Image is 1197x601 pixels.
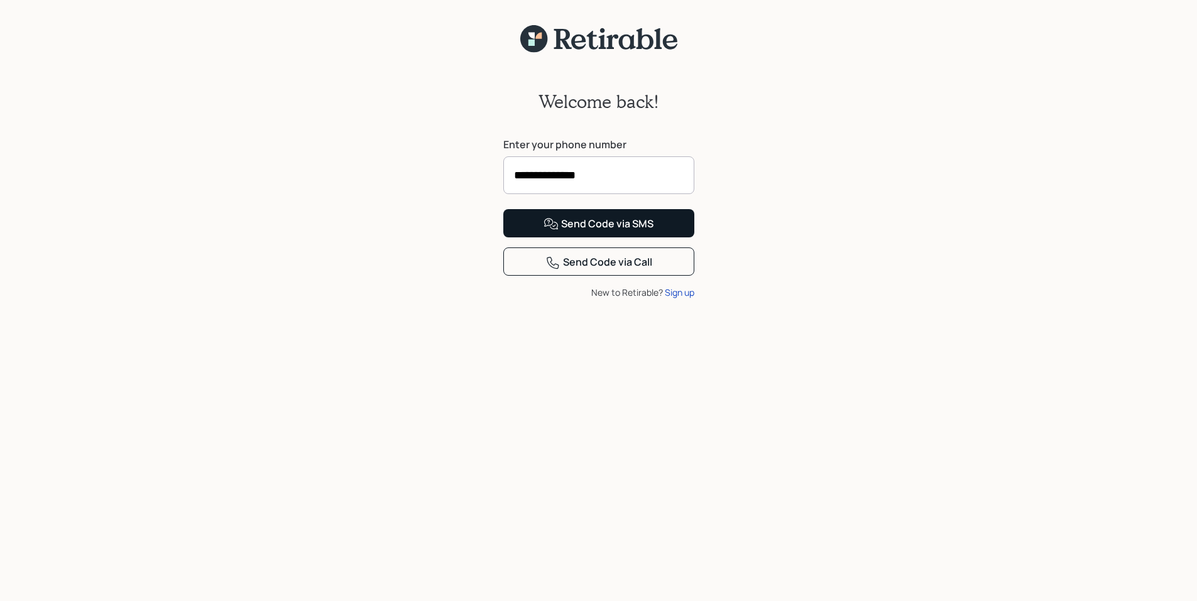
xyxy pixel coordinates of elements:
div: Send Code via Call [545,255,652,270]
button: Send Code via Call [503,247,694,276]
div: Send Code via SMS [544,217,653,232]
button: Send Code via SMS [503,209,694,237]
h2: Welcome back! [538,91,659,112]
div: New to Retirable? [503,286,694,299]
label: Enter your phone number [503,138,694,151]
div: Sign up [665,286,694,299]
